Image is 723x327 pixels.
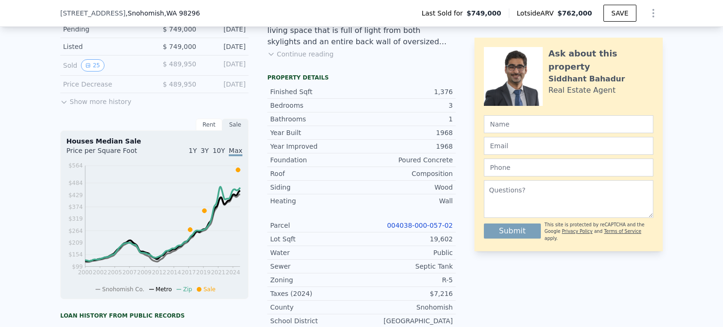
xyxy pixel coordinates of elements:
tspan: 2005 [107,269,122,276]
span: Last Sold for [422,8,467,18]
div: [DATE] [204,24,246,34]
div: 3 [361,101,453,110]
div: Year Improved [270,142,361,151]
input: Email [484,137,653,155]
input: Name [484,115,653,133]
div: [GEOGRAPHIC_DATA] [361,316,453,326]
div: Lot Sqft [270,234,361,244]
tspan: 2017 [181,269,196,276]
div: Price Decrease [63,80,147,89]
button: Continue reading [267,49,334,59]
tspan: 2000 [78,269,93,276]
span: 10Y [213,147,225,154]
div: County [270,303,361,312]
div: Siding [270,183,361,192]
input: Phone [484,159,653,176]
span: $ 489,950 [163,80,196,88]
div: Year Built [270,128,361,137]
tspan: $319 [68,215,83,222]
tspan: 2007 [122,269,137,276]
div: Price per Square Foot [66,146,154,161]
tspan: $564 [68,162,83,169]
div: R-5 [361,275,453,285]
span: 3Y [201,147,209,154]
tspan: $374 [68,204,83,210]
div: Sale [222,119,249,131]
div: Water [270,248,361,257]
div: This site is protected by reCAPTCHA and the Google and apply. [545,222,653,242]
div: Parcel [270,221,361,230]
div: Heating [270,196,361,206]
tspan: $264 [68,228,83,234]
div: $7,216 [361,289,453,298]
tspan: $209 [68,239,83,246]
a: Privacy Policy [562,229,593,234]
div: Sewer [270,262,361,271]
span: $ 749,000 [163,43,196,50]
div: Finished Sqft [270,87,361,96]
div: Septic Tank [361,262,453,271]
tspan: 2012 [152,269,167,276]
div: Composition [361,169,453,178]
div: Taxes (2024) [270,289,361,298]
span: Max [229,147,242,156]
button: View historical data [81,59,104,72]
span: $762,000 [557,9,592,17]
button: SAVE [603,5,636,22]
span: , Snohomish [126,8,200,18]
div: Foundation [270,155,361,165]
tspan: 2021 [211,269,225,276]
div: [DATE] [204,42,246,51]
div: Poured Concrete [361,155,453,165]
div: 1,376 [361,87,453,96]
span: Lotside ARV [517,8,557,18]
span: 1Y [189,147,197,154]
div: Loan history from public records [60,312,249,319]
tspan: 2019 [196,269,211,276]
span: Zip [183,286,192,293]
tspan: $154 [68,251,83,258]
div: Bedrooms [270,101,361,110]
div: Wall [361,196,453,206]
div: Public [361,248,453,257]
tspan: $484 [68,180,83,186]
div: Bathrooms [270,114,361,124]
span: , WA 98296 [164,9,200,17]
tspan: 2002 [93,269,107,276]
tspan: $99 [72,263,83,270]
a: Terms of Service [604,229,641,234]
div: Houses Median Sale [66,136,242,146]
div: Ask about this property [548,47,653,73]
span: $ 489,950 [163,60,196,68]
div: 1 [361,114,453,124]
tspan: 2024 [226,269,241,276]
tspan: $429 [68,192,83,199]
div: Snohomish [361,303,453,312]
div: 1968 [361,142,453,151]
span: [STREET_ADDRESS] [60,8,126,18]
div: Wood [361,183,453,192]
div: Real Estate Agent [548,85,616,96]
div: Listed [63,42,147,51]
span: $749,000 [466,8,501,18]
div: 1968 [361,128,453,137]
button: Show Options [644,4,663,23]
span: $ 749,000 [163,25,196,33]
div: Roof [270,169,361,178]
span: Sale [203,286,216,293]
div: Property details [267,74,456,81]
button: Submit [484,223,541,239]
span: Snohomish Co. [102,286,145,293]
div: Rent [196,119,222,131]
div: School District [270,316,361,326]
div: 19,602 [361,234,453,244]
button: Show more history [60,93,131,106]
tspan: 2009 [137,269,152,276]
span: Metro [156,286,172,293]
tspan: 2014 [167,269,181,276]
div: [DATE] [204,59,246,72]
div: Pending [63,24,147,34]
a: 004038-000-057-02 [387,222,453,229]
div: Sold [63,59,147,72]
div: Zoning [270,275,361,285]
